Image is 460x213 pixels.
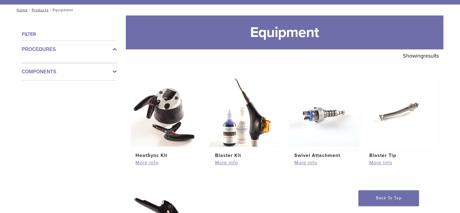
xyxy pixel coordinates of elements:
[289,77,359,147] img: Swivel Attachment
[215,159,275,166] a: More info
[294,152,354,159] h2: Swivel Attachment
[49,8,53,12] span: /
[15,8,28,12] a: Home
[131,77,200,147] img: HeatSync Kit
[369,159,429,166] a: More info
[22,68,117,75] label: Components
[369,152,429,159] h2: Blaster Tip
[130,77,201,159] a: HeatSync KitHeatSync Kit
[32,8,49,12] a: Products
[210,77,279,147] img: Blaster Kit
[364,77,434,147] img: Blaster Tip
[22,31,117,38] h4: Filter
[358,190,419,206] a: Back To Top
[364,77,434,159] a: Blaster TipBlaster Tip
[135,159,195,166] a: More info
[215,152,275,159] h2: Blaster Kit
[28,8,32,12] span: /
[294,159,354,166] a: More info
[403,49,439,62] p: Showing results
[135,152,195,159] h2: HeatSync Kit
[12,5,448,15] nav: Equipment
[289,77,360,159] a: Swivel AttachmentSwivel Attachment
[126,15,443,49] h1: Equipment
[22,46,117,53] label: Procedures
[210,77,280,159] a: Blaster KitBlaster Kit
